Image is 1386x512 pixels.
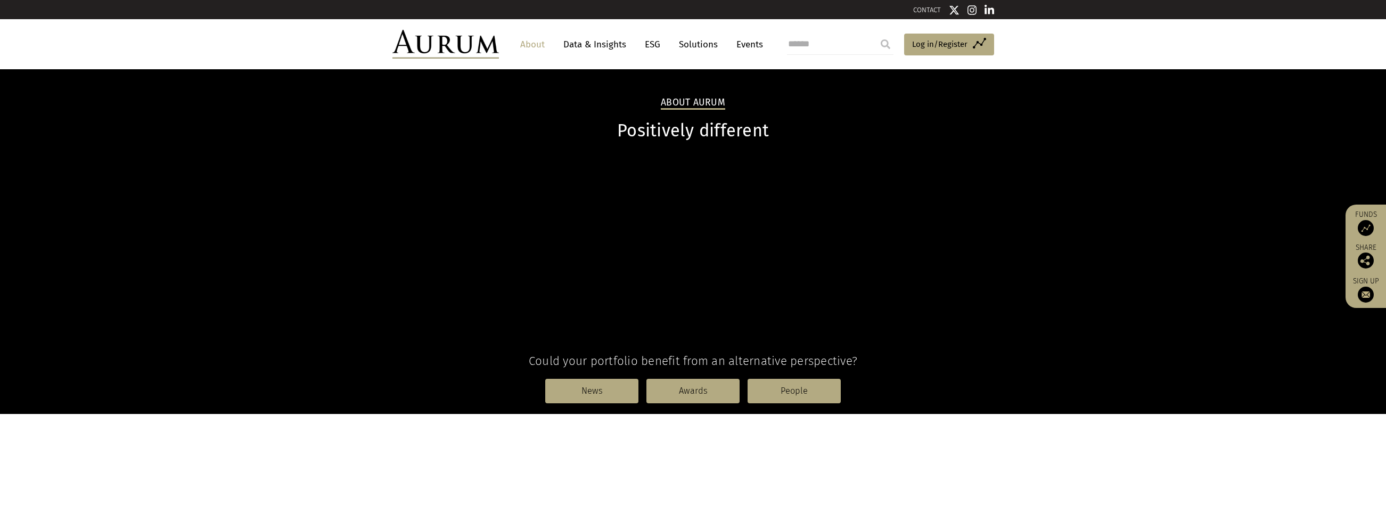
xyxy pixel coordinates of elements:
[674,35,723,54] a: Solutions
[1358,287,1374,303] img: Sign up to our newsletter
[985,5,994,15] img: Linkedin icon
[392,120,994,141] h1: Positively different
[639,35,666,54] a: ESG
[646,379,740,403] a: Awards
[545,379,638,403] a: News
[558,35,632,54] a: Data & Insights
[967,5,977,15] img: Instagram icon
[1358,253,1374,269] img: Share this post
[1351,210,1381,236] a: Funds
[875,34,896,55] input: Submit
[1358,220,1374,236] img: Access Funds
[748,379,841,403] a: People
[949,5,959,15] img: Twitter icon
[392,354,994,368] h4: Could your portfolio benefit from an alternative perspective?
[731,35,763,54] a: Events
[392,30,499,59] img: Aurum
[1351,277,1381,303] a: Sign up
[1351,244,1381,269] div: Share
[904,34,994,56] a: Log in/Register
[912,38,967,51] span: Log in/Register
[515,35,550,54] a: About
[661,97,725,110] h2: About Aurum
[913,6,941,14] a: CONTACT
